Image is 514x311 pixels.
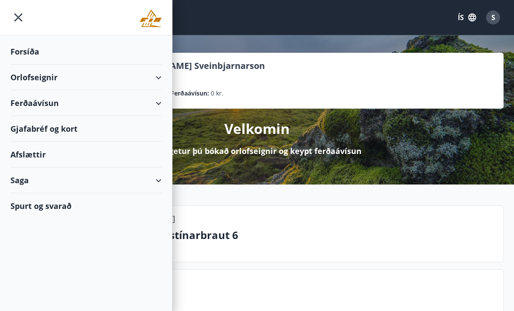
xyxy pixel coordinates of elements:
[140,10,162,27] img: union_logo
[10,116,162,142] div: Gjafabréf og kort
[10,10,26,25] button: menu
[10,193,162,219] div: Spurt og svarað
[74,228,496,243] p: Reykjaskógur - Kristínarbraut 6
[491,13,495,22] span: S
[152,145,362,157] p: Hér getur þú bókað orlofseignir og keypt ferðaávísun
[10,167,162,193] div: Saga
[483,7,504,28] button: S
[10,39,162,65] div: Forsíða
[453,10,481,25] button: ÍS
[171,89,209,98] p: Ferðaávísun :
[10,142,162,167] div: Afslættir
[10,65,162,90] div: Orlofseignir
[224,119,290,138] p: Velkomin
[10,90,162,116] div: Ferðaávísun
[74,291,496,306] p: Spurt og svarað
[211,89,223,98] span: 0 kr.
